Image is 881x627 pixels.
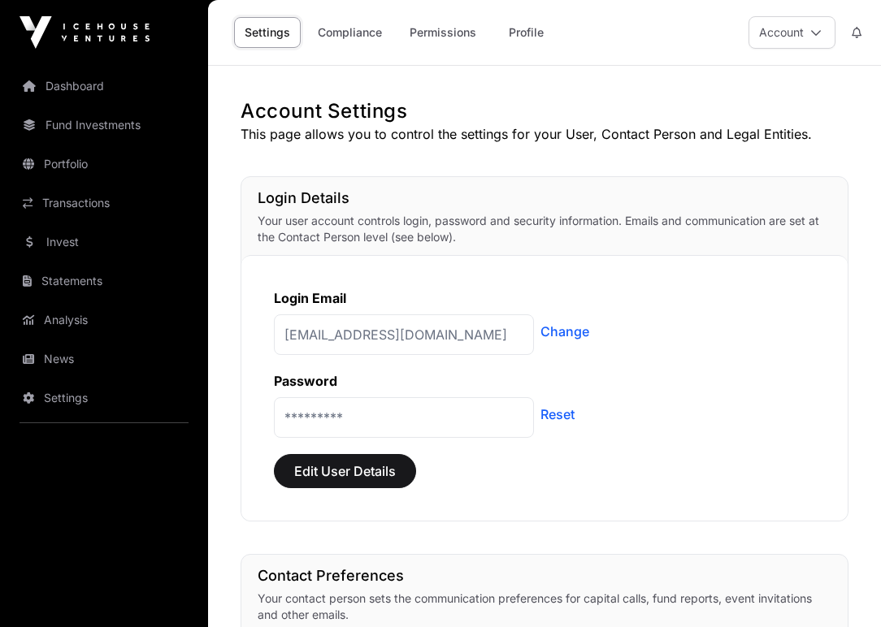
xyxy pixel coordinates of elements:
h1: Account Settings [241,98,848,124]
a: Fund Investments [13,107,195,143]
a: Profile [493,17,558,48]
a: Transactions [13,185,195,221]
span: Edit User Details [294,461,396,481]
p: Your contact person sets the communication preferences for capital calls, fund reports, event inv... [258,590,831,623]
a: Dashboard [13,68,195,104]
a: Settings [13,380,195,416]
a: News [13,341,195,377]
a: Invest [13,224,195,260]
button: Edit User Details [274,454,416,488]
a: Statements [13,263,195,299]
button: Account [749,16,835,49]
label: Password [274,373,337,389]
label: Login Email [274,290,346,306]
p: This page allows you to control the settings for your User, Contact Person and Legal Entities. [241,124,848,144]
a: Compliance [307,17,393,48]
a: Reset [540,404,575,424]
p: Your user account controls login, password and security information. Emails and communication are... [258,213,831,245]
a: Portfolio [13,146,195,182]
h1: Login Details [258,187,831,210]
a: Analysis [13,302,195,338]
h1: Contact Preferences [258,564,831,587]
img: Icehouse Ventures Logo [20,16,150,49]
p: [EMAIL_ADDRESS][DOMAIN_NAME] [274,314,534,355]
a: Settings [234,17,301,48]
a: Permissions [399,17,487,48]
a: Change [540,322,589,341]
